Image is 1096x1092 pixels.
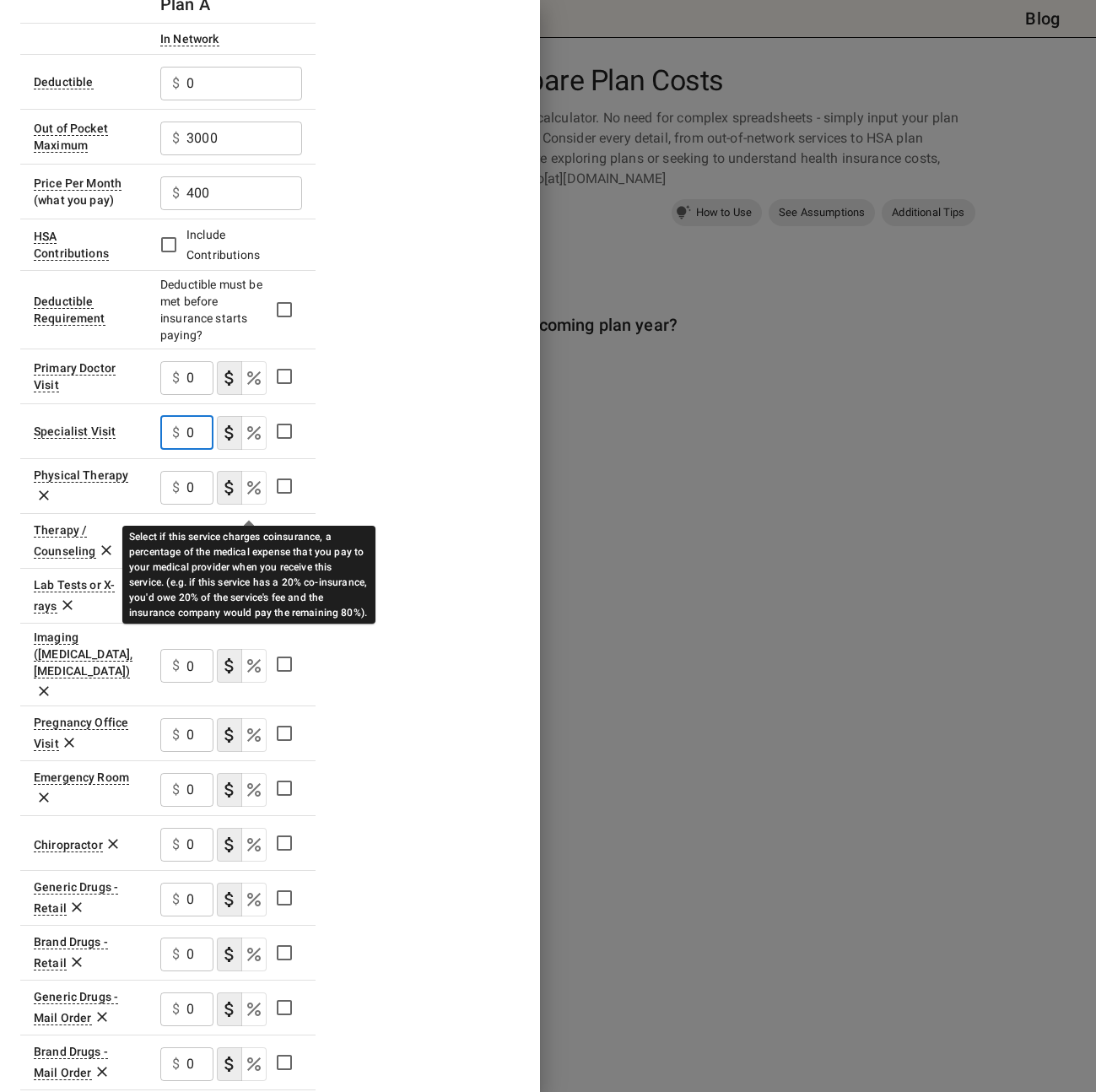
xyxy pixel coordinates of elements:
[241,1047,267,1081] button: coinsurance
[172,835,180,855] p: $
[241,416,267,450] button: coinsurance
[217,361,242,395] button: copayment
[244,368,264,388] svg: Select if this service charges coinsurance, a percentage of the medical expense that you pay to y...
[34,716,128,751] div: Prenatal care visits for routine pregnancy monitoring and checkups throughout pregnancy.
[217,828,242,862] button: copayment
[217,828,267,862] div: cost type
[172,1054,180,1074] p: $
[241,471,267,505] button: coinsurance
[219,725,240,745] svg: Select if this service charges a copay (or copayment), a set dollar amount (e.g. $30) you pay to ...
[241,938,267,971] button: coinsurance
[217,773,242,807] button: copayment
[244,1054,264,1074] svg: Select if this service charges coinsurance, a percentage of the medical expense that you pay to y...
[217,938,267,971] div: cost type
[241,649,267,683] button: coinsurance
[172,999,180,1019] p: $
[34,880,118,916] div: 30 day supply of generic drugs picked up from store. Over 80% of drug purchases are for generic d...
[244,656,264,676] svg: Select if this service charges coinsurance, a percentage of the medical expense that you pay to y...
[241,718,267,752] button: coinsurance
[219,368,240,388] svg: Select if this service charges a copay (or copayment), a set dollar amount (e.g. $30) you pay to ...
[160,32,219,46] div: Costs for services from providers who've agreed on prices with your insurance plan. There are oft...
[34,1045,108,1080] div: Brand drugs are less popular and typically more expensive than generic drugs. 90 day supply of br...
[217,1047,242,1081] button: copayment
[34,468,128,483] div: Physical Therapy
[217,416,242,450] button: copayment
[241,828,267,862] button: coinsurance
[217,471,242,505] button: copayment
[241,992,267,1026] button: coinsurance
[244,835,264,855] svg: Select if this service charges coinsurance, a percentage of the medical expense that you pay to y...
[217,992,267,1026] div: cost type
[217,471,267,505] div: cost type
[34,295,105,326] div: This option will be 'Yes' for most plans. If your plan details say something to the effect of 'de...
[34,935,108,970] div: Brand drugs are less popular and typically more expensive than generic drugs. 30 day supply of br...
[172,889,180,910] p: $
[241,773,267,807] button: coinsurance
[219,780,240,800] svg: Select if this service charges a copay (or copayment), a set dollar amount (e.g. $30) you pay to ...
[122,526,375,624] div: Select if this service charges coinsurance, a percentage of the medical expense that you pay to y...
[244,478,264,498] svg: Select if this service charges coinsurance, a percentage of the medical expense that you pay to y...
[172,725,180,745] p: $
[217,773,267,807] div: cost type
[160,276,267,343] div: Deductible must be met before insurance starts paying?
[172,656,180,676] p: $
[172,183,180,203] p: $
[219,889,240,910] svg: Select if this service charges a copay (or copayment), a set dollar amount (e.g. $30) you pay to ...
[217,883,242,916] button: copayment
[244,423,264,443] svg: Select if this service charges coinsurance, a percentage of the medical expense that you pay to y...
[219,478,240,498] svg: Select if this service charges a copay (or copayment), a set dollar amount (e.g. $30) you pay to ...
[34,75,94,89] div: Amount of money you must individually pay from your pocket before the health plan starts to pay. ...
[34,838,103,852] div: Chiropractor
[217,718,267,752] div: cost type
[219,835,240,855] svg: Select if this service charges a copay (or copayment), a set dollar amount (e.g. $30) you pay to ...
[34,230,109,261] div: Leave the checkbox empty if you don't what an HSA (Health Savings Account) is. If the insurance p...
[217,361,267,395] div: cost type
[34,770,129,785] div: Emergency Room
[217,938,242,971] button: copayment
[217,992,242,1026] button: copayment
[34,424,116,439] div: Sometimes called 'Specialist' or 'Specialist Office Visit'. This is a visit to a doctor with a sp...
[241,361,267,395] button: coinsurance
[172,73,180,94] p: $
[34,578,115,614] div: Lab Tests or X-rays
[34,122,108,153] div: Sometimes called 'Out of Pocket Limit' or 'Annual Limit'. This is the maximum amount of money tha...
[34,361,116,392] div: Visit to your primary doctor for general care (also known as a Primary Care Provider, Primary Car...
[172,944,180,965] p: $
[217,718,242,752] button: copayment
[34,990,118,1025] div: 90 day supply of generic drugs delivered via mail. Over 80% of drug purchases are for generic drugs.
[172,478,180,498] p: $
[34,523,96,559] div: A behavioral health therapy session.
[217,649,267,683] div: cost type
[20,164,147,219] td: (what you pay)
[172,423,180,443] p: $
[219,423,240,443] svg: Select if this service charges a copay (or copayment), a set dollar amount (e.g. $30) you pay to ...
[34,630,132,678] div: Imaging (MRI, PET, CT)
[244,889,264,910] svg: Select if this service charges coinsurance, a percentage of the medical expense that you pay to y...
[219,944,240,965] svg: Select if this service charges a copay (or copayment), a set dollar amount (e.g. $30) you pay to ...
[244,780,264,800] svg: Select if this service charges coinsurance, a percentage of the medical expense that you pay to y...
[219,999,240,1019] svg: Select if this service charges a copay (or copayment), a set dollar amount (e.g. $30) you pay to ...
[172,780,180,800] p: $
[34,176,121,191] div: Sometimes called 'plan cost'. The portion of the plan premium that comes out of your wallet each ...
[217,649,242,683] button: copayment
[219,1054,240,1074] svg: Select if this service charges a copay (or copayment), a set dollar amount (e.g. $30) you pay to ...
[217,883,267,916] div: cost type
[244,725,264,745] svg: Select if this service charges coinsurance, a percentage of the medical expense that you pay to y...
[241,883,267,916] button: coinsurance
[172,128,180,149] p: $
[172,368,180,388] p: $
[219,656,240,676] svg: Select if this service charges a copay (or copayment), a set dollar amount (e.g. $30) you pay to ...
[217,1047,267,1081] div: cost type
[244,944,264,965] svg: Select if this service charges coinsurance, a percentage of the medical expense that you pay to y...
[244,999,264,1019] svg: Select if this service charges coinsurance, a percentage of the medical expense that you pay to y...
[217,416,267,450] div: cost type
[186,228,260,262] span: Include Contributions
